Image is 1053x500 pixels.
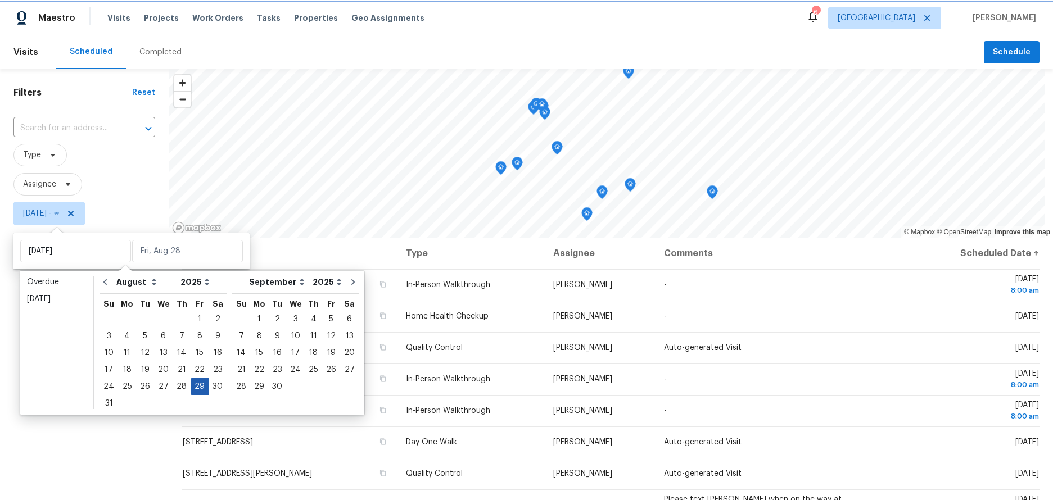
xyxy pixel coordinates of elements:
[250,328,268,344] div: 8
[144,12,179,24] span: Projects
[268,379,286,394] div: 30
[512,157,523,174] div: Map marker
[232,328,250,344] div: Sun Sep 07 2025
[191,362,209,378] div: 22
[322,311,340,327] div: 5
[232,361,250,378] div: Sun Sep 21 2025
[322,328,340,344] div: 12
[838,12,915,24] span: [GEOGRAPHIC_DATA]
[253,300,265,308] abbr: Monday
[191,345,209,361] div: 15
[664,375,667,383] span: -
[173,344,191,361] div: Thu Aug 14 2025
[340,345,359,361] div: 20
[100,379,118,394] div: 24
[100,361,118,378] div: Sun Aug 17 2025
[13,40,38,65] span: Visits
[984,41,1040,64] button: Schedule
[351,12,424,24] span: Geo Assignments
[406,344,463,352] span: Quality Control
[921,285,1039,296] div: 8:00 am
[305,328,322,344] div: Thu Sep 11 2025
[191,361,209,378] div: Fri Aug 22 2025
[246,274,310,290] select: Month
[268,361,286,378] div: Tue Sep 23 2025
[664,312,667,320] span: -
[664,407,667,415] span: -
[553,438,612,446] span: [PERSON_NAME]
[173,361,191,378] div: Thu Aug 21 2025
[191,311,209,328] div: Fri Aug 01 2025
[27,293,87,304] div: [DATE]
[100,344,118,361] div: Sun Aug 10 2025
[121,300,133,308] abbr: Monday
[100,362,118,378] div: 17
[322,311,340,328] div: Fri Sep 05 2025
[921,411,1039,422] div: 8:00 am
[209,379,227,394] div: 30
[340,361,359,378] div: Sat Sep 27 2025
[921,370,1039,390] span: [DATE]
[118,379,136,394] div: 25
[322,328,340,344] div: Fri Sep 12 2025
[209,328,227,344] div: Sat Aug 09 2025
[544,238,655,269] th: Assignee
[812,7,820,18] div: 6
[322,345,340,361] div: 19
[13,120,124,137] input: Search for an address...
[154,379,173,394] div: 27
[154,328,173,344] div: Wed Aug 06 2025
[553,281,612,289] span: [PERSON_NAME]
[232,362,250,378] div: 21
[250,328,268,344] div: Mon Sep 08 2025
[232,378,250,395] div: Sun Sep 28 2025
[322,362,340,378] div: 26
[378,405,388,415] button: Copy Address
[250,378,268,395] div: Mon Sep 29 2025
[340,362,359,378] div: 27
[655,238,912,269] th: Comments
[174,75,191,91] button: Zoom in
[286,362,305,378] div: 24
[173,345,191,361] div: 14
[495,161,507,179] div: Map marker
[406,312,489,320] span: Home Health Checkup
[344,300,355,308] abbr: Saturday
[107,12,130,24] span: Visits
[100,328,118,344] div: 3
[707,185,718,203] div: Map marker
[154,344,173,361] div: Wed Aug 13 2025
[191,328,209,344] div: 8
[664,438,742,446] span: Auto-generated Visit
[136,345,154,361] div: 12
[406,407,490,415] span: In-Person Walkthrough
[38,12,75,24] span: Maestro
[173,378,191,395] div: Thu Aug 28 2025
[183,438,253,446] span: [STREET_ADDRESS]
[406,375,490,383] span: In-Person Walkthrough
[154,328,173,344] div: 6
[904,228,935,236] a: Mapbox
[322,361,340,378] div: Fri Sep 26 2025
[100,345,118,361] div: 10
[173,362,191,378] div: 21
[250,311,268,328] div: Mon Sep 01 2025
[553,470,612,478] span: [PERSON_NAME]
[272,300,282,308] abbr: Tuesday
[937,228,991,236] a: OpenStreetMap
[182,238,397,269] th: Address
[183,470,312,478] span: [STREET_ADDRESS][PERSON_NAME]
[257,14,281,22] span: Tasks
[912,238,1040,269] th: Scheduled Date ↑
[13,87,132,98] h1: Filters
[378,311,388,321] button: Copy Address
[553,407,612,415] span: [PERSON_NAME]
[327,300,335,308] abbr: Friday
[136,328,154,344] div: Tue Aug 05 2025
[23,149,41,161] span: Type
[154,361,173,378] div: Wed Aug 20 2025
[232,328,250,344] div: 7
[378,437,388,447] button: Copy Address
[154,378,173,395] div: Wed Aug 27 2025
[305,362,322,378] div: 25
